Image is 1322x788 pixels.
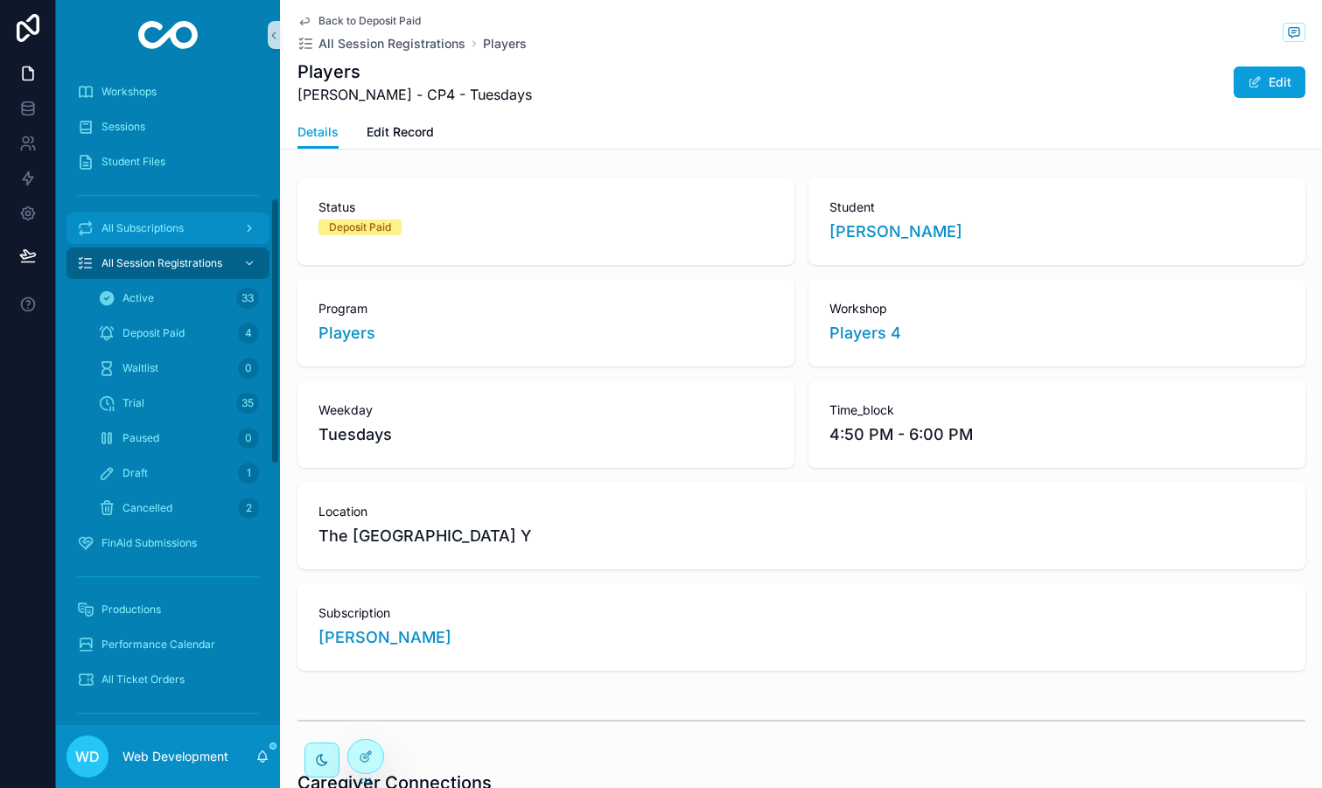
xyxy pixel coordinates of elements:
span: Program [318,300,773,317]
h1: Players [297,59,532,84]
a: All Session Registrations [66,248,269,279]
span: 4:50 PM - 6:00 PM [829,422,1284,447]
span: All Subscriptions [101,221,184,235]
a: Trial35 [87,387,269,419]
span: All Ticket Orders [101,673,185,687]
span: Paused [122,431,159,445]
a: Performance Calendar [66,629,269,660]
a: All Session Registrations [297,35,465,52]
span: The [GEOGRAPHIC_DATA] Y [318,524,532,548]
a: Active33 [87,282,269,314]
div: 1 [238,463,259,484]
span: Productions [101,603,161,617]
p: Web Development [122,748,228,765]
span: Weekday [318,401,773,419]
a: [PERSON_NAME] [829,220,962,244]
span: Student Files [101,155,165,169]
span: Performance Calendar [101,638,215,652]
a: Sessions [66,111,269,143]
span: FinAid Submissions [101,536,197,550]
a: Cancelled2 [87,492,269,524]
span: WD [75,746,100,767]
div: 0 [238,358,259,379]
a: Players [483,35,527,52]
span: Location [318,503,1284,520]
div: 0 [238,428,259,449]
span: Tuesdays [318,422,773,447]
img: App logo [138,21,199,49]
a: Deposit Paid4 [87,317,269,349]
span: Details [297,123,339,141]
a: Players [318,321,375,345]
a: Back to Deposit Paid [297,14,421,28]
span: Cancelled [122,501,172,515]
a: Players 4 [829,321,901,345]
div: 2 [238,498,259,519]
span: All Session Registrations [101,256,222,270]
a: Details [297,116,339,150]
span: Back to Deposit Paid [318,14,421,28]
a: Workshops [66,76,269,108]
a: Edit Record [367,116,434,151]
a: Productions [66,594,269,625]
a: [PERSON_NAME] [318,625,451,650]
span: Draft [122,466,148,480]
span: Trial [122,396,144,410]
span: All Session Registrations [318,35,465,52]
span: Subscription [318,604,1284,622]
div: scrollable content [56,70,280,725]
span: Active [122,291,154,305]
a: All Subscriptions [66,213,269,244]
a: Student Files [66,146,269,178]
span: Waitlist [122,361,158,375]
a: Draft1 [87,457,269,489]
button: Edit [1234,66,1305,98]
span: Status [318,199,773,216]
a: Paused0 [87,422,269,454]
span: Edit Record [367,123,434,141]
a: All Ticket Orders [66,664,269,695]
div: Deposit Paid [329,220,391,235]
span: Time_block [829,401,1284,419]
span: Workshops [101,85,157,99]
span: Workshop [829,300,1284,317]
span: [PERSON_NAME] - CP4 - Tuesdays [297,84,532,105]
div: 35 [236,393,259,414]
span: Deposit Paid [122,326,185,340]
div: 33 [236,288,259,309]
span: Sessions [101,120,145,134]
a: FinAid Submissions [66,527,269,559]
div: 4 [238,323,259,344]
a: Waitlist0 [87,352,269,384]
span: Student [829,199,1284,216]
